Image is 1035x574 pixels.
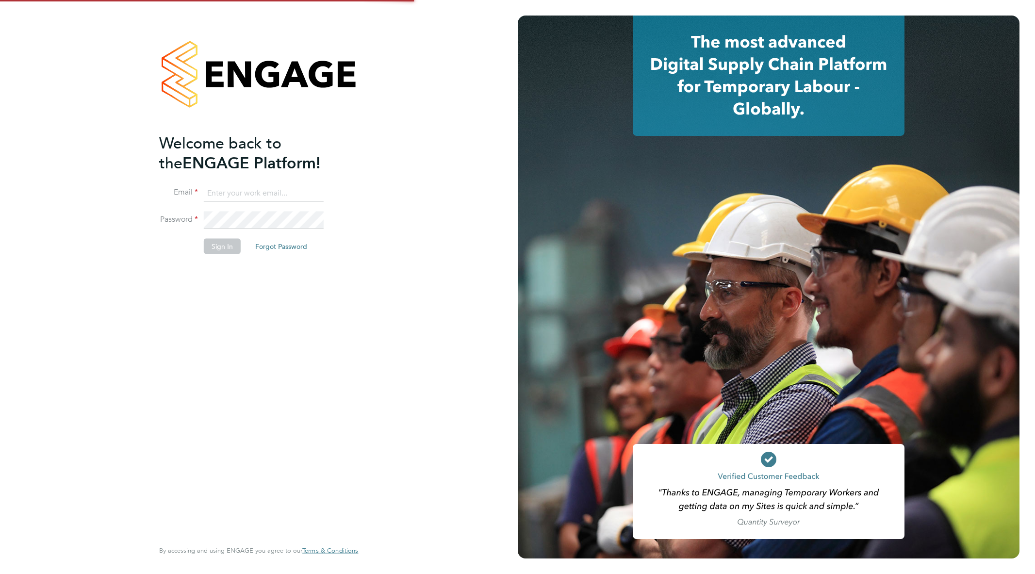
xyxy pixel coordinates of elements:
[159,546,358,555] span: By accessing and using ENGAGE you agree to our
[159,133,281,172] span: Welcome back to the
[302,546,358,555] span: Terms & Conditions
[159,187,198,197] label: Email
[159,214,198,225] label: Password
[204,239,241,254] button: Sign In
[302,547,358,555] a: Terms & Conditions
[159,133,348,173] h2: ENGAGE Platform!
[204,184,324,202] input: Enter your work email...
[247,239,315,254] button: Forgot Password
